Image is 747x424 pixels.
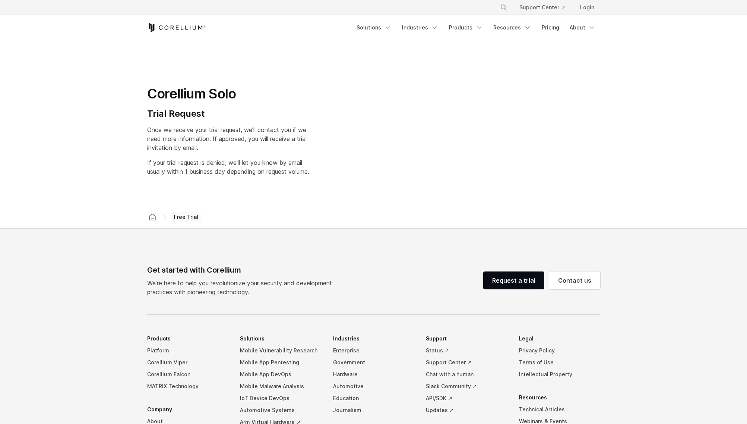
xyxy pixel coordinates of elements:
[444,21,487,34] a: Products
[147,126,307,151] span: Once we receive your trial request, we'll contact you if we need more information. If approved, y...
[519,368,600,380] a: Intellectual Property
[483,271,544,289] a: Request a trial
[147,279,338,296] p: We’re here to help you revolutionize your security and development practices with pioneering tech...
[333,368,414,380] a: Hardware
[240,380,321,392] a: Mobile Malware Analysis
[333,404,414,416] a: Journalism
[147,159,309,175] span: If your trial request is denied, we'll let you know by email usually within 1 business day depend...
[333,357,414,368] a: Government
[426,392,507,404] a: API/SDK ↗
[426,404,507,416] a: Updates ↗
[352,21,396,34] a: Solutions
[171,212,201,222] span: Free Trial
[537,21,564,34] a: Pricing
[352,21,600,34] div: Navigation Menu
[240,357,321,368] a: Mobile App Pentesting
[146,212,159,222] a: Corellium home
[240,345,321,357] a: Mobile Vulnerability Research
[426,357,507,368] a: Support Center ↗
[147,108,309,119] h4: Trial Request
[147,380,228,392] a: MATRIX Technology
[398,21,443,34] a: Industries
[574,1,600,14] a: Login
[519,403,600,415] a: Technical Articles
[426,380,507,392] a: Slack Community ↗
[497,1,510,14] button: Search
[333,345,414,357] a: Enterprise
[549,271,600,289] a: Contact us
[489,21,536,34] a: Resources
[240,392,321,404] a: IoT Device DevOps
[240,368,321,380] a: Mobile App DevOps
[147,85,309,102] h1: Corellium Solo
[565,21,600,34] a: About
[147,345,228,357] a: Platform
[333,392,414,404] a: Education
[426,368,507,380] a: Chat with a human
[519,357,600,368] a: Terms of Use
[333,380,414,392] a: Automotive
[519,345,600,357] a: Privacy Policy
[147,264,338,276] div: Get started with Corellium
[491,1,600,14] div: Navigation Menu
[147,23,206,32] a: Corellium Home
[426,345,507,357] a: Status ↗
[513,1,571,14] a: Support Center
[240,404,321,416] a: Automotive Systems
[147,368,228,380] a: Corellium Falcon
[147,357,228,368] a: Corellium Viper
